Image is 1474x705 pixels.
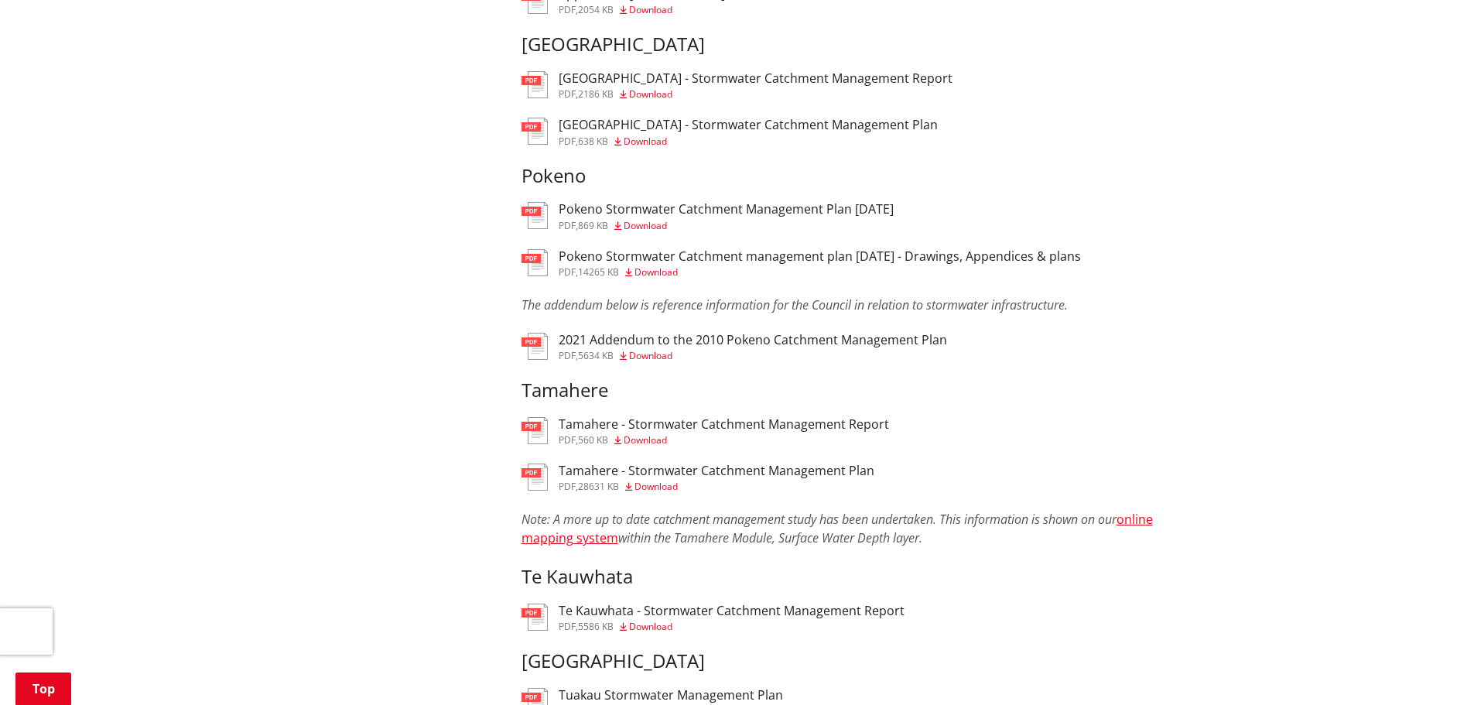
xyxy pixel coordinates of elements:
[559,482,874,491] div: ,
[559,464,874,478] h3: Tamahere - Stormwater Catchment Management Plan
[522,333,947,361] a: 2021 Addendum to the 2010 Pokeno Catchment Management Plan pdf,5634 KB Download
[522,379,1181,402] h3: Tamahere
[578,87,614,101] span: 2186 KB
[559,135,576,148] span: pdf
[629,3,672,16] span: Download
[522,604,548,631] img: document-pdf.svg
[522,249,548,276] img: document-pdf.svg
[629,620,672,633] span: Download
[522,566,1181,588] h3: Te Kauwhata
[522,249,1081,277] a: Pokeno Stormwater Catchment management plan [DATE] - Drawings, Appendices & plans pdf,14265 KB Do...
[522,33,1181,56] h3: [GEOGRAPHIC_DATA]
[522,202,548,229] img: document-pdf.svg
[522,296,1068,332] em: The addendum below is reference information for the Council in relation to stormwater infrastruct...
[578,433,608,447] span: 560 KB
[522,464,548,491] img: document-pdf.svg
[559,202,894,217] h3: Pokeno Stormwater Catchment Management Plan [DATE]
[559,87,576,101] span: pdf
[629,349,672,362] span: Download
[578,135,608,148] span: 638 KB
[1403,640,1459,696] iframe: Messenger Launcher
[559,90,952,99] div: ,
[522,417,548,444] img: document-pdf.svg
[522,464,874,491] a: Tamahere - Stormwater Catchment Management Plan pdf,28631 KB Download
[578,3,614,16] span: 2054 KB
[559,71,952,86] h3: [GEOGRAPHIC_DATA] - Stormwater Catchment Management Report
[522,417,889,445] a: Tamahere - Stormwater Catchment Management Report pdf,560 KB Download
[559,221,894,231] div: ,
[559,433,576,447] span: pdf
[629,87,672,101] span: Download
[624,135,667,148] span: Download
[559,620,576,633] span: pdf
[624,433,667,447] span: Download
[559,480,576,493] span: pdf
[559,3,576,16] span: pdf
[559,417,889,432] h3: Tamahere - Stormwater Catchment Management Report
[559,265,576,279] span: pdf
[522,650,1181,672] h3: [GEOGRAPHIC_DATA]
[578,349,614,362] span: 5634 KB
[559,118,938,132] h3: [GEOGRAPHIC_DATA] - Stormwater Catchment Management Plan
[578,620,614,633] span: 5586 KB
[522,604,905,631] a: Te Kauwhata - Stormwater Catchment Management Report pdf,5586 KB Download
[578,480,619,493] span: 28631 KB
[522,202,894,230] a: Pokeno Stormwater Catchment Management Plan [DATE] pdf,869 KB Download
[522,511,1117,528] em: Note: A more up to date catchment management study has been undertaken. This information is shown...
[559,436,889,445] div: ,
[559,5,827,15] div: ,
[522,71,548,98] img: document-pdf.svg
[522,529,922,565] em: within the Tamahere Module, Surface Water Depth layer.
[559,604,905,618] h3: Te Kauwhata - Stormwater Catchment Management Report
[522,165,1181,187] h3: Pokeno
[634,265,678,279] span: Download
[559,622,905,631] div: ,
[522,118,938,145] a: [GEOGRAPHIC_DATA] - Stormwater Catchment Management Plan pdf,638 KB Download
[559,333,947,347] h3: 2021 Addendum to the 2010 Pokeno Catchment Management Plan
[559,688,783,703] h3: Tuakau Stormwater Management Plan
[559,219,576,232] span: pdf
[522,511,1153,546] a: online mapping system
[559,268,1081,277] div: ,
[522,71,952,99] a: [GEOGRAPHIC_DATA] - Stormwater Catchment Management Report pdf,2186 KB Download
[15,672,71,705] a: Top
[559,249,1081,264] h3: Pokeno Stormwater Catchment management plan [DATE] - Drawings, Appendices & plans
[522,118,548,145] img: document-pdf.svg
[522,333,548,360] img: document-pdf.svg
[578,219,608,232] span: 869 KB
[624,219,667,232] span: Download
[559,137,938,146] div: ,
[578,265,619,279] span: 14265 KB
[559,351,947,361] div: ,
[559,349,576,362] span: pdf
[634,480,678,493] span: Download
